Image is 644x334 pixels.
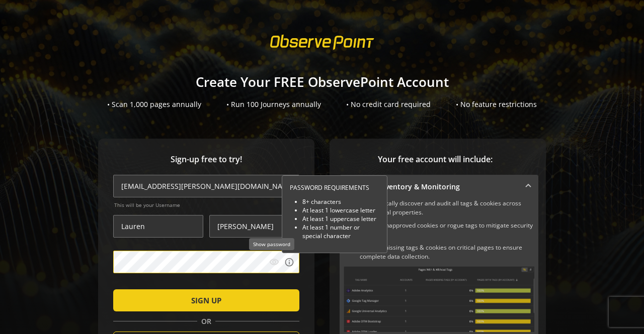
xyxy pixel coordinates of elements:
span: SIGN UP [191,291,221,309]
mat-icon: info [284,257,294,267]
input: Email Address (name@work-email.com) * [113,175,299,197]
span: Your free account will include: [340,154,531,165]
div: PASSWORD REQUIREMENTS [290,183,379,192]
mat-icon: visibility [269,257,279,267]
mat-expansion-panel-header: Sitewide Inventory & Monitoring [340,175,538,199]
li: At least 1 uppercase letter [302,214,379,223]
div: • No credit card required [346,99,431,109]
span: This will be your Username [114,201,299,208]
mat-panel-title: Sitewide Inventory & Monitoring [348,182,518,192]
div: • Run 100 Journeys annually [226,99,321,109]
li: Automatically discover and audit all tags & cookies across your digital properties. [360,199,534,217]
input: Last Name * [209,215,299,238]
li: 8+ characters [302,197,379,206]
li: Identify unapproved cookies or rogue tags to mitigate security risks. [360,221,534,239]
img: Sitewide Inventory & Monitoring [344,266,534,332]
li: At least 1 number or special character [302,223,379,240]
li: Detects missing tags & cookies on critical pages to ensure complete data collection. [360,243,534,261]
span: Sign-up free to try! [113,154,299,165]
div: • Scan 1,000 pages annually [107,99,201,109]
input: First Name * [113,215,203,238]
li: At least 1 lowercase letter [302,206,379,214]
div: • No feature restrictions [456,99,537,109]
button: SIGN UP [113,289,299,311]
span: OR [197,316,215,326]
